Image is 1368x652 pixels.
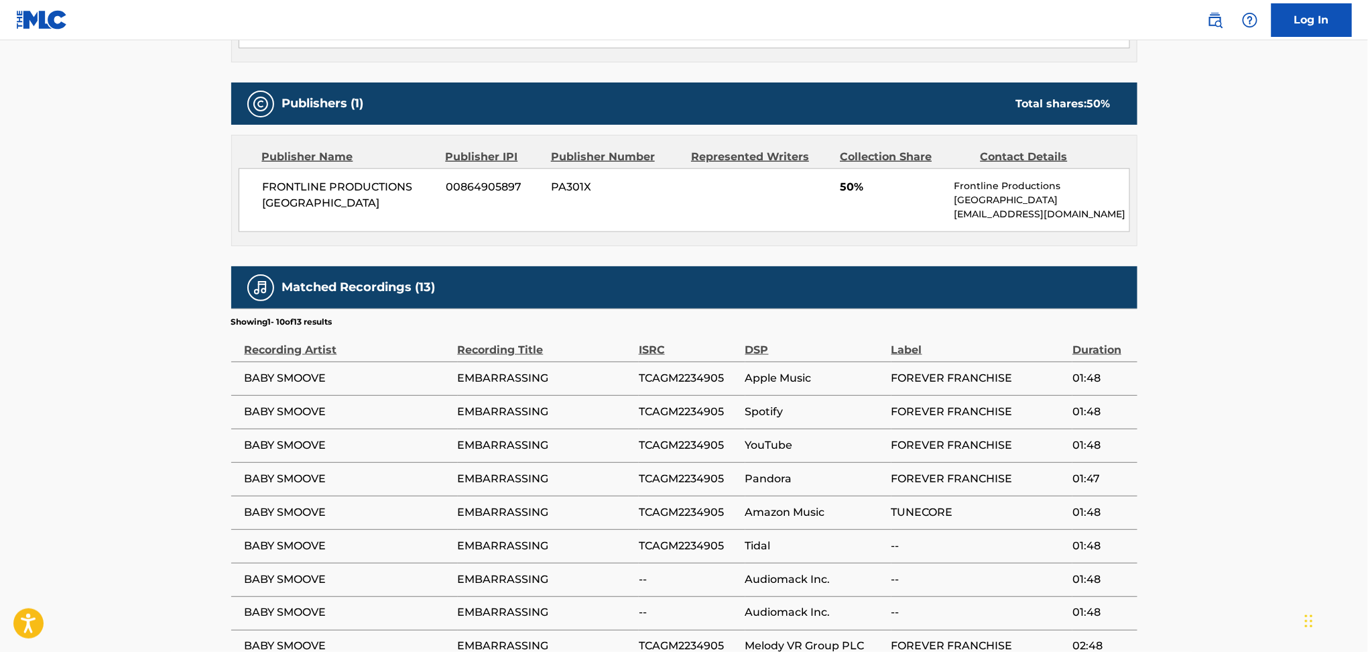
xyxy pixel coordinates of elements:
[1237,7,1263,34] div: Help
[840,149,970,165] div: Collection Share
[551,149,681,165] div: Publisher Number
[639,404,739,420] span: TCAGM2234905
[1072,572,1130,588] span: 01:48
[1072,471,1130,487] span: 01:47
[745,605,885,621] span: Audiomack Inc.
[1072,437,1130,453] span: 01:48
[1016,96,1111,112] div: Total shares:
[446,179,541,195] span: 00864905897
[745,328,885,358] div: DSP
[745,370,885,386] span: Apple Music
[1207,12,1223,28] img: search
[639,572,739,588] span: --
[1087,97,1111,110] span: 50 %
[745,471,885,487] span: Pandora
[1072,370,1130,386] span: 01:48
[458,538,632,554] span: EMBARRASSING
[954,207,1129,221] p: [EMAIL_ADDRESS][DOMAIN_NAME]
[691,149,830,165] div: Represented Writers
[446,149,541,165] div: Publisher IPI
[245,370,451,386] span: BABY SMOOVE
[745,538,885,554] span: Tidal
[458,404,632,420] span: EMBARRASSING
[1271,3,1352,37] a: Log In
[1305,601,1313,641] div: Drag
[245,471,451,487] span: BABY SMOOVE
[891,605,1066,621] span: --
[458,437,632,453] span: EMBARRASSING
[262,149,436,165] div: Publisher Name
[1242,12,1258,28] img: help
[891,572,1066,588] span: --
[639,605,739,621] span: --
[745,404,885,420] span: Spotify
[253,280,269,296] img: Matched Recordings
[745,437,885,453] span: YouTube
[891,471,1066,487] span: FOREVER FRANCHISE
[551,179,681,195] span: PA301X
[1072,538,1130,554] span: 01:48
[840,179,944,195] span: 50%
[458,605,632,621] span: EMBARRASSING
[458,504,632,521] span: EMBARRASSING
[245,572,451,588] span: BABY SMOOVE
[245,538,451,554] span: BABY SMOOVE
[282,280,436,295] h5: Matched Recordings (13)
[891,437,1066,453] span: FOREVER FRANCHISE
[639,471,739,487] span: TCAGM2234905
[639,538,739,554] span: TCAGM2234905
[245,504,451,521] span: BABY SMOOVE
[745,572,885,588] span: Audiomack Inc.
[1072,328,1130,358] div: Duration
[458,471,632,487] span: EMBARRASSING
[458,328,632,358] div: Recording Title
[245,437,451,453] span: BABY SMOOVE
[245,605,451,621] span: BABY SMOOVE
[245,404,451,420] span: BABY SMOOVE
[639,328,739,358] div: ISRC
[981,149,1111,165] div: Contact Details
[1202,7,1229,34] a: Public Search
[458,370,632,386] span: EMBARRASSING
[1072,504,1130,521] span: 01:48
[891,538,1066,554] span: --
[458,572,632,588] span: EMBARRASSING
[954,179,1129,207] p: Frontline Productions [GEOGRAPHIC_DATA]
[245,328,451,358] div: Recording Artist
[891,504,1066,521] span: TUNECORE
[1072,404,1130,420] span: 01:48
[745,504,885,521] span: Amazon Music
[1301,588,1368,652] iframe: Chat Widget
[1072,605,1130,621] span: 01:48
[891,328,1066,358] div: Label
[282,96,364,111] h5: Publishers (1)
[231,316,332,328] p: Showing 1 - 10 of 13 results
[639,504,739,521] span: TCAGM2234905
[891,404,1066,420] span: FOREVER FRANCHISE
[16,10,68,30] img: MLC Logo
[263,179,436,211] span: FRONTLINE PRODUCTIONS [GEOGRAPHIC_DATA]
[639,370,739,386] span: TCAGM2234905
[891,370,1066,386] span: FOREVER FRANCHISE
[253,96,269,112] img: Publishers
[639,437,739,453] span: TCAGM2234905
